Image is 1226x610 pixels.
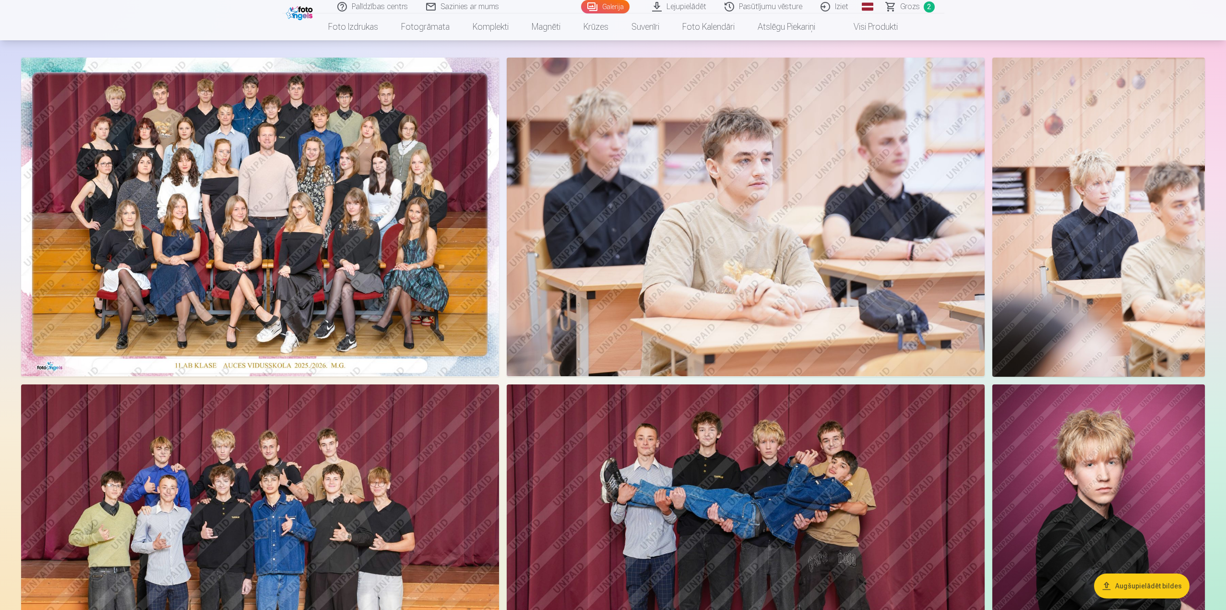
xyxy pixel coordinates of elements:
img: /fa1 [286,4,315,20]
a: Atslēgu piekariņi [746,13,827,40]
a: Visi produkti [827,13,909,40]
a: Foto kalendāri [671,13,746,40]
a: Komplekti [461,13,520,40]
a: Magnēti [520,13,572,40]
button: Augšupielādēt bildes [1094,574,1190,598]
a: Fotogrāmata [390,13,461,40]
span: 2 [924,1,935,12]
a: Krūzes [572,13,620,40]
a: Suvenīri [620,13,671,40]
a: Foto izdrukas [317,13,390,40]
span: Grozs [900,1,920,12]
